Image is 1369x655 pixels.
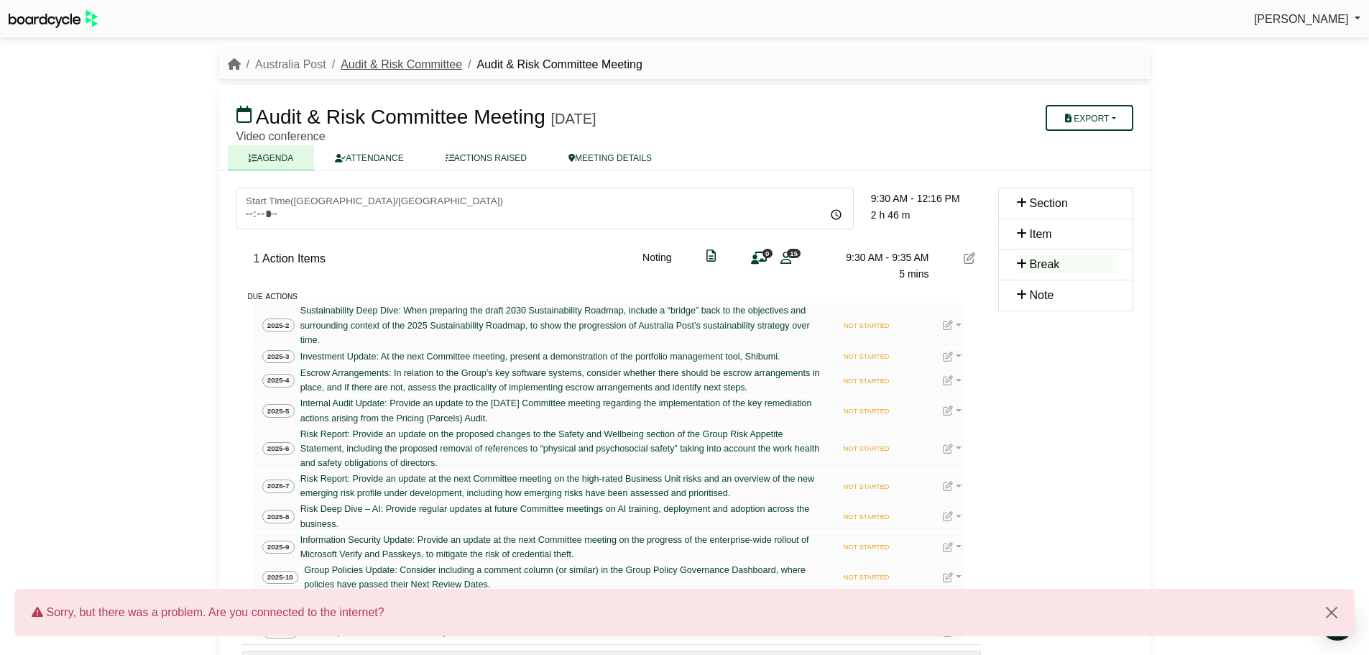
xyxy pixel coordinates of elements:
[341,58,462,70] a: Audit & Risk Committee
[1309,589,1355,636] button: Close alert
[248,288,981,303] div: due actions
[1030,197,1068,209] span: Section
[871,191,981,206] div: 9:30 AM - 12:16 PM
[298,349,783,364] a: Investment Update: At the next Committee meeting, present a demonstration of the portfolio manage...
[236,130,326,142] span: Video conference
[1030,228,1052,240] span: Item
[839,406,894,418] span: NOT STARTED
[262,571,299,585] span: 2025-10
[839,572,894,584] span: NOT STARTED
[298,303,824,347] a: Sustainability Deep Dive: When preparing the draft 2030 Sustainability Roadmap, include a “bridge...
[228,55,642,74] nav: breadcrumb
[298,472,824,500] a: Risk Report: Provide an update at the next Committee meeting on the high-rated Business Unit risk...
[762,249,773,258] span: 0
[839,444,894,455] span: NOT STARTED
[262,541,295,554] span: 2025-9
[301,563,823,592] a: Group Policies Update: Consider including a comment column (or similar) in the Group Policy Gover...
[298,502,824,531] a: Risk Deep Dive – AI: Provide regular updates at future Committee meetings on AI training, deploym...
[839,375,894,387] span: NOT STARTED
[462,55,642,74] li: Audit & Risk Committee Meeting
[839,321,894,332] span: NOT STARTED
[551,110,596,127] div: [DATE]
[642,249,671,282] div: Noting
[262,442,295,456] span: 2025-6
[228,145,315,170] a: AGENDA
[262,350,295,364] span: 2025-3
[262,252,326,265] span: Action Items
[298,366,824,395] a: Escrow Arrangements: In relation to the Group’s key software systems, consider whether there shou...
[1254,10,1360,29] a: [PERSON_NAME]
[839,512,894,523] span: NOT STARTED
[32,603,1303,622] div: Sorry, but there was a problem. Are you connected to the internet?
[255,58,326,70] a: Australia Post
[1030,258,1060,270] span: Break
[314,145,424,170] a: ATTENDANCE
[899,268,928,280] span: 5 mins
[262,510,295,523] span: 2025-8
[262,480,295,493] span: 2025-7
[262,404,295,418] span: 2025-5
[1254,13,1349,25] span: [PERSON_NAME]
[1046,105,1133,131] button: Export
[839,352,894,363] span: NOT STARTED
[1030,289,1054,301] span: Note
[298,396,824,425] a: Internal Audit Update: Provide an update to the [DATE] Committee meeting regarding the implementa...
[262,374,295,388] span: 2025-4
[254,252,260,265] span: Click to fine tune number
[787,249,801,258] span: 15
[298,427,824,470] a: Risk Report: Provide an update on the proposed changes to the Safety and Wellbeing section of the...
[871,209,910,221] span: 2 h 46 m
[9,10,98,28] img: BoardcycleBlackGreen-aaafeed430059cb809a45853b8cf6d952af9d84e6e89e1f1685b34bfd5cb7d64.svg
[298,533,824,562] a: Information Security Update: Provide an update at the next Committee meeting on the progress of t...
[256,106,545,128] span: Audit & Risk Committee Meeting
[262,319,295,332] span: 2025-2
[548,145,673,170] a: MEETING DETAILS
[425,145,548,170] a: ACTIONS RAISED
[839,542,894,554] span: NOT STARTED
[829,249,929,265] div: 9:30 AM - 9:35 AM
[839,481,894,493] span: NOT STARTED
